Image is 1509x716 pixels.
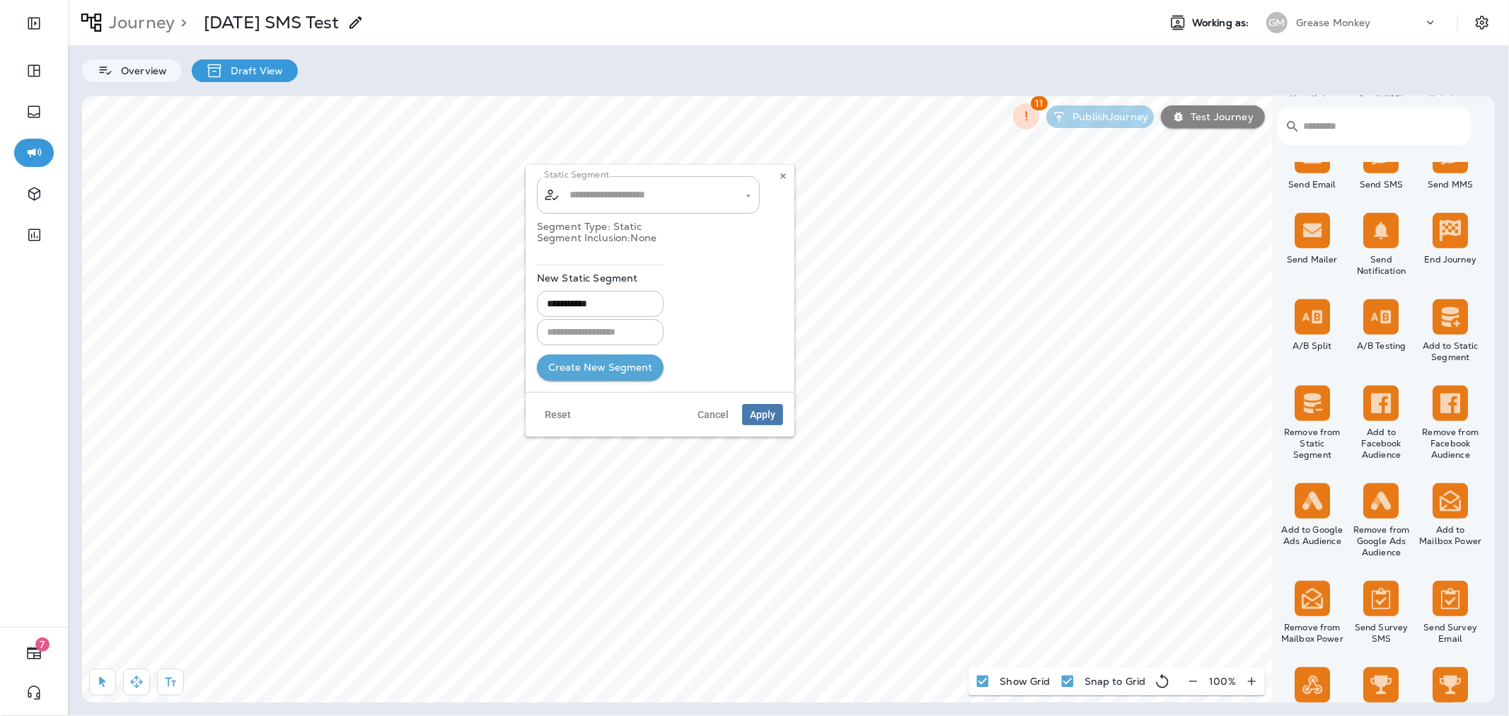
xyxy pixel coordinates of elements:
div: Send Notification [1350,254,1413,277]
p: Segment Inclusion: None [537,232,783,243]
button: Cancel [690,404,736,425]
div: A/B Testing [1350,340,1413,352]
p: Journey [103,12,175,33]
p: [DATE] SMS Test [204,12,339,33]
div: Send MMS [1418,179,1482,190]
p: Show Grid [1000,676,1050,687]
button: Settings [1469,10,1495,35]
div: A/B Split [1280,340,1344,352]
span: 7 [35,637,50,652]
p: Segment Type: Static [537,221,783,232]
p: Test Journey [1185,111,1254,122]
button: Open [742,190,755,202]
p: > [175,12,187,33]
div: Remove from Google Ads Audience [1350,524,1413,558]
p: Snap to Grid [1085,676,1146,687]
button: Reset [537,404,579,425]
p: Overview [114,65,167,76]
div: Remove from Mailbox Power [1280,622,1344,645]
div: Send Survey Email [1418,622,1482,645]
div: Remove from Static Segment [1280,427,1344,461]
span: Cancel [698,410,729,420]
p: Static Segment [544,169,609,180]
span: Working as: [1192,17,1252,29]
div: Labor Day SMS Test [204,12,339,33]
div: Send Mailer [1280,254,1344,265]
button: Create New Segment [537,354,664,381]
div: Add to Facebook Audience [1350,427,1413,461]
p: Grease Monkey [1296,17,1371,28]
div: Add to Mailbox Power [1418,524,1482,547]
div: GM [1266,12,1288,33]
div: Remove from Facebook Audience [1418,427,1482,461]
div: Send SMS [1350,179,1413,190]
div: Add to Google Ads Audience [1280,524,1344,547]
button: Apply [742,404,783,425]
div: Send Email [1280,179,1344,190]
button: 7 [14,639,54,667]
span: Apply [750,410,775,420]
p: 100 % [1209,676,1236,687]
p: New Static Segment [537,272,664,284]
button: Expand Sidebar [14,9,54,37]
p: Draft View [224,65,283,76]
button: Test Journey [1161,105,1265,128]
div: End Journey [1418,254,1482,265]
div: Send Survey SMS [1350,622,1413,645]
span: 11 [1031,96,1048,110]
div: Add to Static Segment [1418,340,1482,363]
span: Reset [545,410,571,420]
